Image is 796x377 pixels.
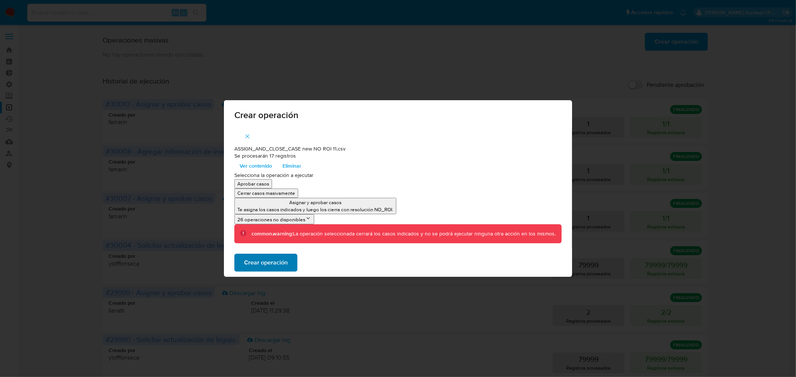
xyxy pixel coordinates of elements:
div: La operación seleccionada cerrará los casos indicados y no se podrá ejecutar ninguna otra acción ... [252,230,556,238]
span: Ver contenido [240,161,272,171]
button: Eliminar [277,160,306,172]
button: Asignar y aprobar casosTe asigna los casos indicados y luego los cierra con resolución NO_ROI. [234,198,396,214]
button: Ver contenido [234,160,277,172]
p: ASSIGN_AND_CLOSE_CASE new NO ROI 11.csv [234,145,562,153]
button: Cerrar casos masivamente [234,188,298,198]
button: 26 operaciones no disponibles [234,214,314,224]
button: Aprobar casos [234,179,272,188]
b: common.warning: [252,230,293,237]
span: Crear operación [244,254,288,271]
span: Eliminar [282,161,301,171]
p: Asignar y aprobar casos [237,199,393,206]
p: Aprobar casos [237,180,269,187]
p: Te asigna los casos indicados y luego los cierra con resolución NO_ROI. [237,206,393,213]
button: Crear operación [234,254,297,272]
span: Crear operación [234,111,562,120]
p: Cerrar casos masivamente [237,190,295,197]
p: Se procesarán 17 registros [234,152,562,160]
p: Selecciona la operación a ejecutar [234,172,562,179]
